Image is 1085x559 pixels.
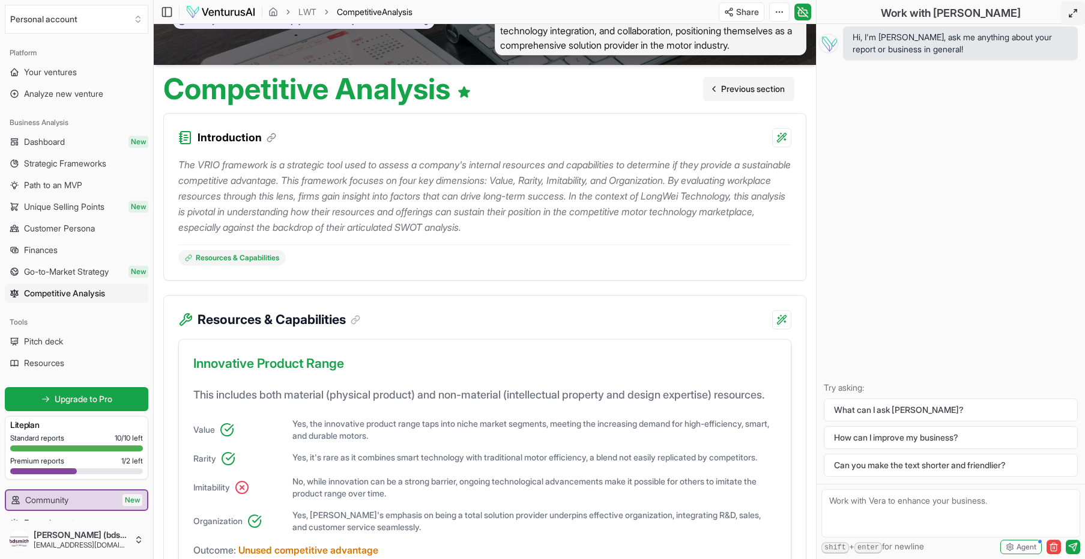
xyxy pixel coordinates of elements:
[5,132,148,151] a: DashboardNew
[736,6,759,18] span: Share
[193,424,215,436] span: Value
[24,66,77,78] span: Your ventures
[5,313,148,332] div: Tools
[55,393,112,405] span: Upgrade to Pro
[292,509,777,533] span: Yes, [PERSON_NAME]'s emphasis on being a total solution provider underpins effective organization...
[10,530,29,549] img: ACg8ocJ679U6veoIuUakVJsInCsKl8IJDmQ88ghNX-4FO5rk6EM=s96-c
[292,418,777,442] span: Yes, the innovative product range taps into niche market segments, meeting the increasing demand ...
[24,357,64,369] span: Resources
[5,63,148,82] a: Your ventures
[193,515,243,527] span: Organization
[24,222,95,234] span: Customer Persona
[128,201,148,213] span: New
[382,7,413,17] span: Analysis
[163,75,471,103] h1: Competitive Analysis
[122,494,142,506] span: New
[186,5,256,19] img: logo
[721,83,785,95] span: Previous section
[5,219,148,238] a: Customer Persona
[821,542,849,554] kbd: shift
[24,335,63,347] span: Pitch deck
[24,201,104,213] span: Unique Selling Points
[193,543,236,557] span: Outcome:
[121,456,143,466] span: 1 / 2 left
[10,456,64,466] span: Premium reports
[268,6,413,18] nav: breadcrumb
[34,540,129,550] span: [EMAIL_ADDRESS][DOMAIN_NAME]
[238,543,378,557] span: Unused competitive advantage
[5,154,148,173] a: Strategic Frameworks
[5,197,148,216] a: Unique Selling PointsNew
[24,179,82,191] span: Path to an MVP
[821,540,924,554] span: + for newline
[337,6,413,18] span: CompetitiveAnalysis
[824,454,1078,477] button: Can you make the text shorter and friendlier?
[298,6,316,18] a: LWT
[6,490,147,510] a: CommunityNew
[193,354,776,378] h3: Innovative Product Range
[178,250,286,266] a: Resources & Capabilities
[5,113,148,132] div: Business Analysis
[5,284,148,303] a: Competitive Analysis
[10,419,143,431] h3: Lite plan
[24,244,58,256] span: Finances
[703,77,794,101] nav: pagination
[5,43,148,63] div: Platform
[5,262,148,281] a: Go-to-Market StrategyNew
[128,136,148,148] span: New
[128,266,148,278] span: New
[1000,540,1042,554] button: Agent
[178,157,791,235] p: The VRIO framework is a strategic tool used to assess a company's internal resources and capabili...
[824,426,1078,449] button: How can I improve my business?
[5,513,148,533] a: Example ventures
[24,266,109,278] span: Go-to-Market Strategy
[703,77,794,101] a: Go to previous page
[34,530,129,540] span: [PERSON_NAME] (bdsmith Partners)
[854,542,882,554] kbd: enter
[292,451,777,466] span: Yes, it's rare as it combines smart technology with traditional motor efficiency, a blend not eas...
[193,481,230,493] span: Imitability
[193,453,216,465] span: Rarity
[5,84,148,103] a: Analyze new venture
[24,88,103,100] span: Analyze new venture
[24,157,106,170] span: Strategic Frameworks
[853,31,1068,55] span: Hi, I'm [PERSON_NAME], ask me anything about your report or business in general!
[5,176,148,195] a: Path to an MVP
[10,433,64,443] span: Standard reports
[5,332,148,351] a: Pitch deck
[5,5,148,34] button: Select an organization
[5,353,148,373] a: Resources
[881,5,1021,22] h2: Work with [PERSON_NAME]
[824,382,1078,394] p: Try asking:
[5,387,148,411] a: Upgrade to Pro
[198,129,276,146] h3: Introduction
[24,136,65,148] span: Dashboard
[824,399,1078,421] button: What can I ask [PERSON_NAME]?
[24,517,91,529] span: Example ventures
[292,475,777,499] span: No, while innovation can be a strong barrier, ongoing technological advancements make it possible...
[819,34,838,53] img: Vera
[25,494,68,506] span: Community
[5,240,148,260] a: Finances
[198,310,360,329] h3: Resources & Capabilities
[1017,542,1036,552] span: Agent
[5,525,148,554] button: [PERSON_NAME] (bdsmith Partners)[EMAIL_ADDRESS][DOMAIN_NAME]
[24,287,105,299] span: Competitive Analysis
[193,386,776,413] h4: This includes both material (physical product) and non-material (intellectual property and design...
[719,2,764,22] button: Share
[115,433,143,443] span: 10 / 10 left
